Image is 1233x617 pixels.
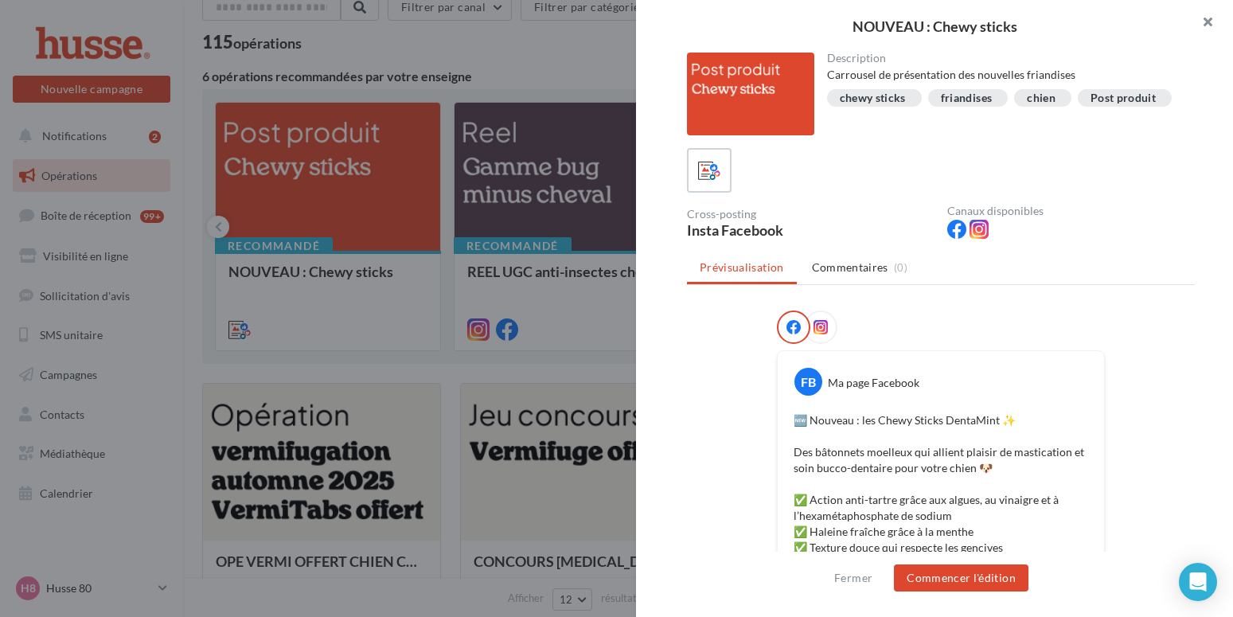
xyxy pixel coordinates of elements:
[894,261,907,274] span: (0)
[827,53,1183,64] div: Description
[941,92,993,104] div: friandises
[894,564,1028,592] button: Commencer l'édition
[828,568,879,588] button: Fermer
[812,260,888,275] span: Commentaires
[794,368,822,396] div: FB
[1027,92,1055,104] div: chien
[661,19,1208,33] div: NOUVEAU : Chewy sticks
[687,209,935,220] div: Cross-posting
[1091,92,1156,104] div: Post produit
[687,223,935,237] div: Insta Facebook
[947,205,1195,217] div: Canaux disponibles
[827,67,1183,83] div: Carrousel de présentation des nouvelles friandises
[840,92,906,104] div: chewy sticks
[1179,563,1217,601] div: Open Intercom Messenger
[828,375,919,391] div: Ma page Facebook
